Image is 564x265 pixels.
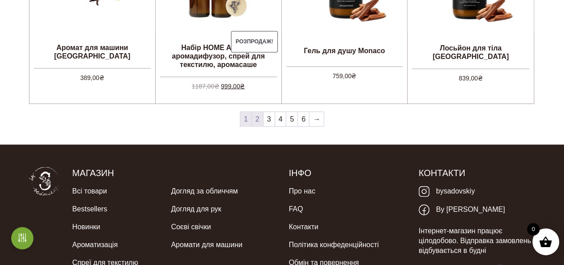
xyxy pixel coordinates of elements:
[309,112,324,126] a: →
[72,182,107,200] a: Всі товари
[171,200,222,218] a: Догляд для рук
[171,218,211,236] a: Соєві свічки
[192,83,219,90] bdi: 1187,00
[419,182,475,201] a: bysadovskiy
[288,236,379,254] a: Політика конфеденційності
[240,112,251,126] span: 1
[298,112,309,126] a: 6
[288,200,303,218] a: FAQ
[419,226,535,256] p: Інтернет-магазин працює цілодобово. Відправка замовлень відбувається в будні
[275,112,286,126] a: 4
[72,167,275,179] h5: Магазин
[459,75,483,82] bdi: 839,00
[72,236,118,254] a: Ароматизація
[527,223,539,236] span: 0
[72,200,107,218] a: Bestsellers
[240,83,245,90] span: ₴
[419,167,535,179] h5: Контакти
[252,112,263,126] a: 2
[288,167,405,179] h5: Інфо
[478,75,483,82] span: ₴
[171,236,243,254] a: Аромати для машини
[156,40,281,73] h2: Набір HOME AROMA: аромадифузор, спрей для текстилю, аромасаше
[288,218,318,236] a: Контакти
[419,201,505,219] a: By [PERSON_NAME]
[171,182,238,200] a: Догляд за обличчям
[286,112,297,126] a: 5
[29,40,155,64] h2: Аромат для машини [GEOGRAPHIC_DATA]
[351,72,356,80] span: ₴
[99,74,104,81] span: ₴
[72,218,100,236] a: Новинки
[221,83,245,90] bdi: 999,00
[263,112,275,126] a: 3
[332,72,356,80] bdi: 759,00
[288,182,315,200] a: Про нас
[282,40,408,62] h2: Гель для душу Monaco
[214,83,219,90] span: ₴
[80,74,104,81] bdi: 389,00
[408,40,534,64] h2: Лосьйон для тіла [GEOGRAPHIC_DATA]
[231,31,278,53] span: Розпродаж!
